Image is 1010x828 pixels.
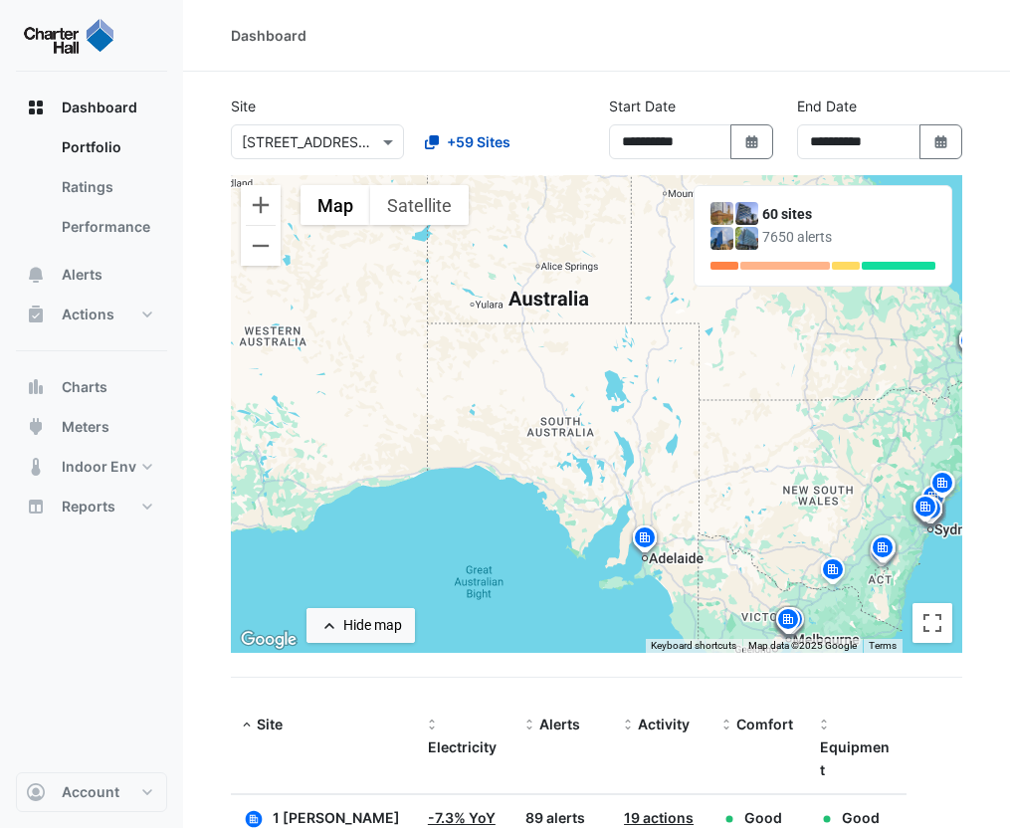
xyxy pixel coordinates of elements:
img: site-pin.svg [867,533,899,568]
div: Good [744,807,797,828]
app-icon: Alerts [26,265,46,285]
a: Portfolio [46,127,167,167]
app-icon: Meters [26,417,46,437]
span: Electricity [428,738,497,755]
img: site-pin.svg [868,534,900,569]
button: Actions [16,295,167,334]
span: Dashboard [62,98,137,117]
span: +59 Sites [447,131,510,152]
div: 60 sites [762,204,935,225]
div: Dashboard [16,127,167,255]
img: site-pin.svg [926,469,958,504]
span: Activity [638,716,690,732]
span: Comfort [736,716,793,732]
img: 10 Shelley Street [735,227,758,250]
a: Performance [46,207,167,247]
button: Zoom out [241,226,281,266]
img: site-pin.svg [909,493,941,527]
button: Toggle fullscreen view [912,603,952,643]
span: Meters [62,417,109,437]
app-icon: Charts [26,377,46,397]
span: Map data ©2025 Google [748,640,857,651]
img: site-pin.svg [866,537,898,572]
button: Keyboard shortcuts [651,639,736,653]
span: Alerts [539,716,580,732]
button: Hide map [306,608,415,643]
app-icon: Reports [26,497,46,517]
img: site-pin.svg [955,325,987,360]
span: Equipment [820,738,890,778]
span: Site [257,716,283,732]
app-icon: Actions [26,305,46,324]
button: Meters [16,407,167,447]
button: Account [16,772,167,812]
button: Show satellite imagery [370,185,469,225]
label: Start Date [609,96,676,116]
a: -7.3% YoY [428,809,496,826]
app-icon: Indoor Env [26,457,46,477]
img: site-pin.svg [817,555,849,590]
div: Hide map [343,615,402,636]
div: 7650 alerts [762,227,935,248]
span: 1 [PERSON_NAME] [273,809,400,826]
img: Google [236,627,302,653]
button: Zoom in [241,185,281,225]
span: Account [62,782,119,802]
img: site-pin.svg [772,605,804,640]
a: Terms (opens in new tab) [869,640,897,651]
img: site-pin.svg [927,469,959,504]
a: 19 actions [624,809,694,826]
app-icon: Dashboard [26,98,46,117]
button: Dashboard [16,88,167,127]
span: Reports [62,497,115,517]
a: Click to see this area on Google Maps [236,627,302,653]
a: Ratings [46,167,167,207]
img: site-pin.svg [776,605,808,640]
button: Charts [16,367,167,407]
button: Indoor Env [16,447,167,487]
img: site-pin.svg [629,523,661,558]
span: Indoor Env [62,457,136,477]
img: 10 Franklin Street (GPO Exchange) [710,227,733,250]
button: +59 Sites [412,124,523,159]
img: site-pin.svg [868,533,900,568]
fa-icon: Select Date [743,133,761,150]
button: Alerts [16,255,167,295]
img: 1 Martin Place [710,202,733,225]
img: site-pin.svg [917,483,949,517]
div: Dashboard [231,25,306,46]
fa-icon: Select Date [932,133,950,150]
img: Company Logo [24,16,113,56]
label: End Date [797,96,857,116]
img: site-pin.svg [955,326,987,361]
div: Good [842,807,895,828]
img: site-pin.svg [914,495,946,529]
span: Charts [62,377,107,397]
button: Reports [16,487,167,526]
img: site-pin.svg [911,494,943,528]
span: Alerts [62,265,102,285]
span: Actions [62,305,114,324]
label: Site [231,96,256,116]
button: Show street map [301,185,370,225]
img: 1 Shelley Street [735,202,758,225]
